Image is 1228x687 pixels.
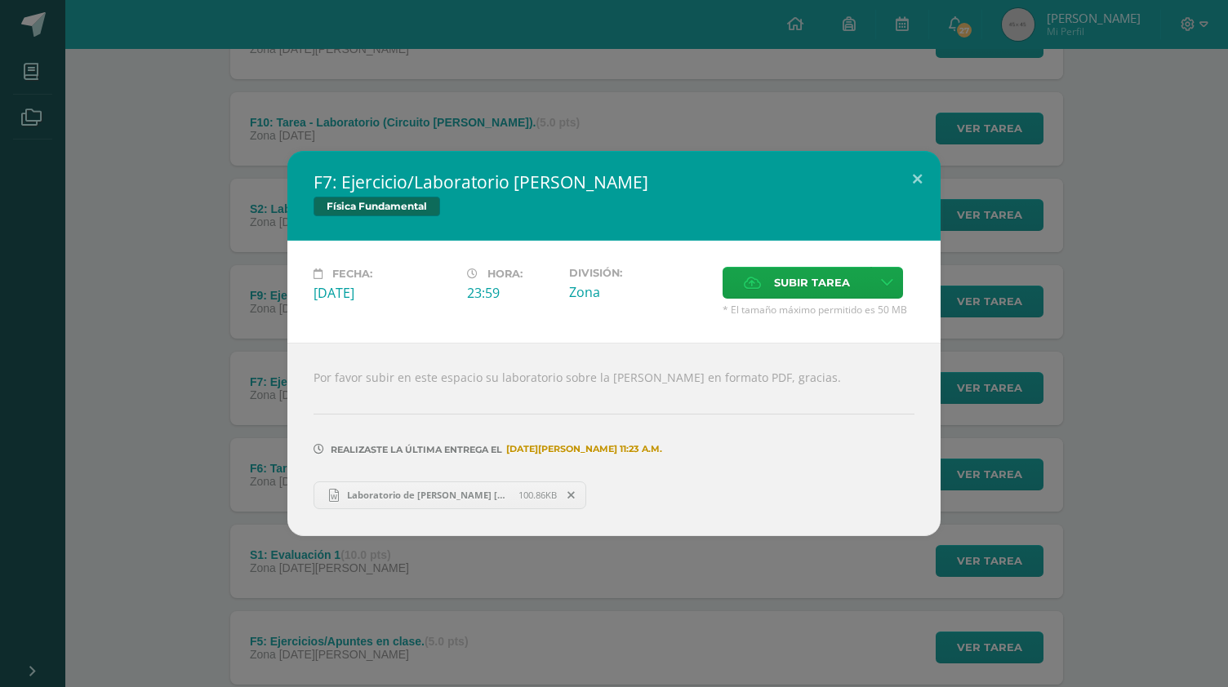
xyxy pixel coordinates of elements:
[723,303,914,317] span: * El tamaño máximo permitido es 50 MB
[314,197,440,216] span: Física Fundamental
[569,267,710,279] label: División:
[314,284,454,302] div: [DATE]
[487,268,523,280] span: Hora:
[774,268,850,298] span: Subir tarea
[518,489,557,501] span: 100.86KB
[502,449,662,450] span: [DATE][PERSON_NAME] 11:23 a.m.
[339,489,518,501] span: Laboratorio de [PERSON_NAME] [PERSON_NAME].docx
[467,284,556,302] div: 23:59
[287,343,941,535] div: Por favor subir en este espacio su laboratorio sobre la [PERSON_NAME] en formato PDF, gracias.
[894,151,941,206] button: Close (Esc)
[332,268,372,280] span: Fecha:
[314,481,586,509] a: Laboratorio de [PERSON_NAME] [PERSON_NAME].docx 100.86KB
[314,171,914,193] h2: F7: Ejercicio/Laboratorio [PERSON_NAME]
[558,486,585,504] span: Remover entrega
[331,444,502,455] span: Realizaste la última entrega el
[569,283,710,301] div: Zona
